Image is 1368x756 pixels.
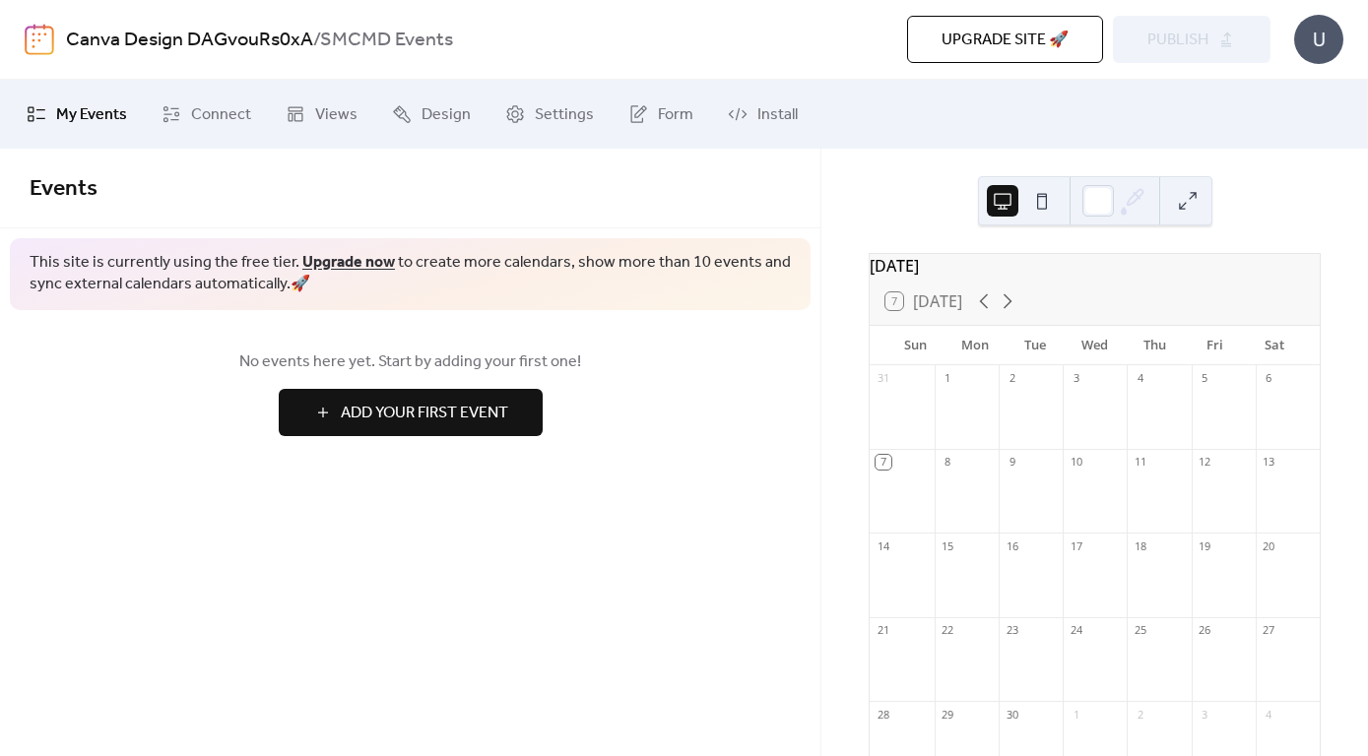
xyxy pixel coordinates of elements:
[1069,371,1083,386] div: 3
[30,252,791,296] span: This site is currently using the free tier. to create more calendars, show more than 10 events an...
[941,455,955,470] div: 8
[941,538,955,553] div: 15
[30,167,98,211] span: Events
[422,103,471,127] span: Design
[1065,326,1125,365] div: Wed
[876,371,890,386] div: 31
[490,88,609,141] a: Settings
[1005,455,1019,470] div: 9
[1069,455,1083,470] div: 10
[1262,623,1276,638] div: 27
[56,103,127,127] span: My Events
[1185,326,1245,365] div: Fri
[885,326,945,365] div: Sun
[30,350,791,374] span: No events here yet. Start by adding your first one!
[907,16,1103,63] button: Upgrade site 🚀
[876,623,890,638] div: 21
[1198,707,1212,722] div: 3
[1262,707,1276,722] div: 4
[302,247,395,278] a: Upgrade now
[941,623,955,638] div: 22
[1125,326,1185,365] div: Thu
[377,88,486,141] a: Design
[1005,538,1019,553] div: 16
[535,103,594,127] span: Settings
[1133,623,1147,638] div: 25
[191,103,251,127] span: Connect
[271,88,372,141] a: Views
[942,29,1069,52] span: Upgrade site 🚀
[315,103,358,127] span: Views
[1069,538,1083,553] div: 17
[945,326,1006,365] div: Mon
[658,103,693,127] span: Form
[870,254,1320,278] div: [DATE]
[1133,455,1147,470] div: 11
[1294,15,1343,64] div: U
[1069,707,1083,722] div: 1
[1262,538,1276,553] div: 20
[147,88,266,141] a: Connect
[1133,707,1147,722] div: 2
[1244,326,1304,365] div: Sat
[66,22,313,59] a: Canva Design DAGvouRs0xA
[1198,623,1212,638] div: 26
[25,24,54,55] img: logo
[876,707,890,722] div: 28
[341,402,508,425] span: Add Your First Event
[614,88,708,141] a: Form
[1198,455,1212,470] div: 12
[1198,371,1212,386] div: 5
[320,22,453,59] b: SMCMD Events
[30,389,791,436] a: Add Your First Event
[941,371,955,386] div: 1
[1133,371,1147,386] div: 4
[1198,538,1212,553] div: 19
[1005,371,1019,386] div: 2
[941,707,955,722] div: 29
[876,538,890,553] div: 14
[313,22,320,59] b: /
[1262,455,1276,470] div: 13
[1133,538,1147,553] div: 18
[1262,371,1276,386] div: 6
[279,389,543,436] button: Add Your First Event
[757,103,798,127] span: Install
[1005,707,1019,722] div: 30
[713,88,813,141] a: Install
[12,88,142,141] a: My Events
[1069,623,1083,638] div: 24
[876,455,890,470] div: 7
[1005,623,1019,638] div: 23
[1006,326,1066,365] div: Tue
